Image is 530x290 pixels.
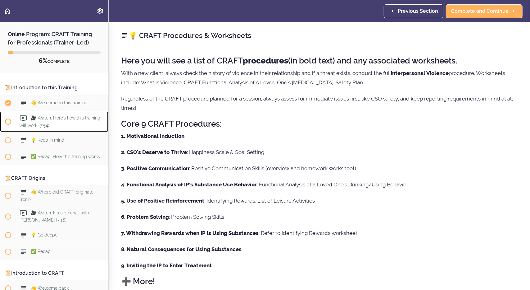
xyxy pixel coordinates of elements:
strong: 2. CSO's Deserve to Thrive [121,149,187,155]
span: 6% [39,57,48,64]
div: COMPLETE [8,57,101,65]
span: 🎥 Watch: Here's how this training will work (7:54) [20,115,100,128]
p: : Functional Analysis of a Loved One's Drinking/Using Behavior [121,180,518,189]
strong: 7. Withdrawing Rewards when IP is Using Substances [121,230,259,236]
strong: 6. Problem Solving [121,214,169,220]
h2: Core 9 CRAFT Procedures: [121,119,518,129]
p: Regardless of the CRAFT procedure planned for a session, always assess for immediate issues first... [121,94,518,113]
a: Previous Section [384,4,443,18]
span: 👋 Welcome to this training! [31,100,88,105]
strong: Interpersonal Violence [391,70,449,76]
p: With a new client, always check the history of violence in their relationship and if a threat exi... [121,68,518,87]
strong: 8. Natural Consequences for Using Substances [121,246,242,252]
p: : Positive Communication Skills (overview and homework worksheet) [121,164,518,173]
strong: 5. Use of Positive Reinforcement [121,198,204,204]
p: : Refer to Identifying Rewards worksheet [121,228,518,238]
span: ✅ Recap [31,249,51,254]
h2: Here you will see a list of CRAFT (in bold text) and any associated worksheets. [121,56,518,65]
a: Complete and Continue [446,4,523,18]
strong: 1. Motivational Induction [121,133,184,139]
svg: Settings Menu [97,7,104,15]
h2: ➕ More! [121,277,518,286]
span: 💡 Go deeper [31,232,59,237]
h2: 💡 CRAFT Procedures & Worksheets [121,30,518,41]
span: ✅ Recap: How this training works [31,154,100,159]
strong: 3. Positive Communication [121,165,189,171]
span: 💡 Keep in mind [31,138,64,143]
p: : Identifying Rewards, List of Leisure Activities [121,196,518,205]
span: 👋 Where did CRAFT originate from? [20,189,93,202]
p: : Happiness Scale & Goal Setting [121,147,518,157]
strong: 9. Inviting the IP to Enter Treatment [121,262,212,269]
svg: Back to course curriculum [4,7,11,15]
span: Previous Section [398,7,438,15]
strong: 4. Functional Analysis of IP's Substance Use Behavior [121,181,257,188]
p: : Problem Solving Skills [121,212,518,222]
span: Complete and Continue [451,7,509,15]
span: 🎥 Watch: Fireside chat with [PERSON_NAME] (7:16) [20,210,89,222]
strong: procedures [243,56,288,65]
